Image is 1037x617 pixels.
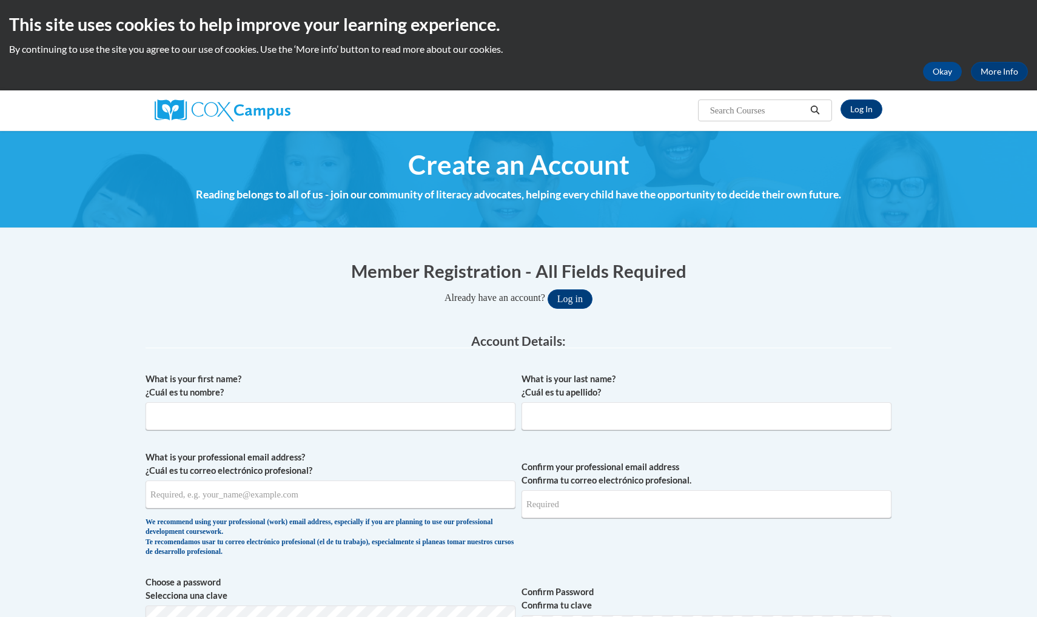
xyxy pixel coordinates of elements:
input: Metadata input [146,480,515,508]
h2: This site uses cookies to help improve your learning experience. [9,12,1028,36]
img: Cox Campus [155,99,290,121]
span: Create an Account [408,149,629,181]
a: More Info [971,62,1028,81]
button: Search [806,103,824,118]
input: Metadata input [146,402,515,430]
h1: Member Registration - All Fields Required [146,258,891,283]
input: Search Courses [709,103,806,118]
label: What is your last name? ¿Cuál es tu apellido? [522,373,891,399]
button: Okay [923,62,962,81]
div: We recommend using your professional (work) email address, especially if you are planning to use ... [146,518,515,558]
span: Already have an account? [445,292,545,303]
h4: Reading belongs to all of us - join our community of literacy advocates, helping every child have... [146,187,891,203]
label: What is your professional email address? ¿Cuál es tu correo electrónico profesional? [146,451,515,477]
label: Confirm your professional email address Confirma tu correo electrónico profesional. [522,460,891,487]
span: Account Details: [471,333,566,348]
label: What is your first name? ¿Cuál es tu nombre? [146,373,515,399]
label: Choose a password Selecciona una clave [146,576,515,602]
a: Log In [841,99,882,119]
label: Confirm Password Confirma tu clave [522,585,891,612]
input: Required [522,490,891,518]
p: By continuing to use the site you agree to our use of cookies. Use the ‘More info’ button to read... [9,42,1028,56]
input: Metadata input [522,402,891,430]
button: Log in [548,289,592,309]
